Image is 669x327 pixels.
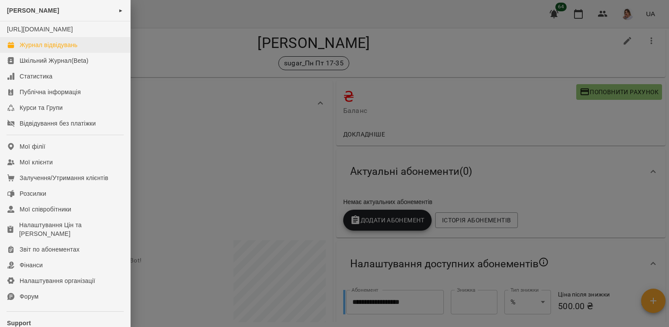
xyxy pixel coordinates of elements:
div: Шкільний Журнал(Beta) [20,56,88,65]
div: Налаштування Цін та [PERSON_NAME] [19,221,123,238]
div: Курси та Групи [20,103,63,112]
div: Мої філії [20,142,45,151]
div: Відвідування без платіжки [20,119,96,128]
div: Мої співробітники [20,205,71,214]
span: [PERSON_NAME] [7,7,59,14]
a: [URL][DOMAIN_NAME] [7,26,73,33]
div: Залучення/Утримання клієнтів [20,174,108,182]
div: Фінанси [20,261,43,269]
div: Форум [20,292,39,301]
div: Звіт по абонементах [20,245,80,254]
div: Журнал відвідувань [20,41,78,49]
div: Налаштування організації [20,276,95,285]
div: Статистика [20,72,53,81]
div: Мої клієнти [20,158,53,167]
div: Публічна інформація [20,88,81,96]
div: Розсилки [20,189,46,198]
span: ► [118,7,123,14]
